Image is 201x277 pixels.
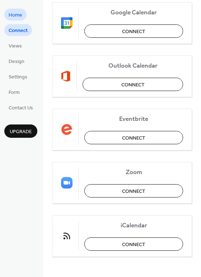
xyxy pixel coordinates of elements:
span: Google Calendar [84,9,183,16]
button: Connect [84,184,183,197]
button: Connect [84,131,183,144]
span: Connect [122,187,145,195]
button: Connect [84,24,183,38]
span: Connect [122,241,145,248]
a: Settings [4,71,32,82]
a: Contact Us [4,101,37,113]
a: Form [4,86,24,98]
a: Design [4,55,29,67]
span: Settings [9,73,27,81]
a: Connect [4,24,32,36]
span: Upgrade [10,128,32,136]
span: Design [9,58,24,65]
img: zoom [61,177,73,189]
img: outlook [61,71,71,82]
span: Contact Us [9,104,33,112]
span: Connect [122,28,145,35]
img: ical [61,230,73,242]
span: Connect [121,81,145,88]
button: Connect [84,237,183,251]
button: Connect [83,78,183,91]
span: Eventbrite [84,115,183,123]
span: iCalendar [84,222,183,229]
span: Connect [122,134,145,142]
span: Views [9,42,22,50]
span: Form [9,89,20,96]
a: Views [4,40,26,51]
img: google [61,17,73,29]
span: Home [9,12,22,19]
span: Outlook Calendar [83,62,183,69]
span: Zoom [84,168,183,176]
img: eventbrite [61,124,73,135]
button: Upgrade [4,124,37,138]
span: Connect [9,27,28,35]
a: Home [4,9,27,21]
